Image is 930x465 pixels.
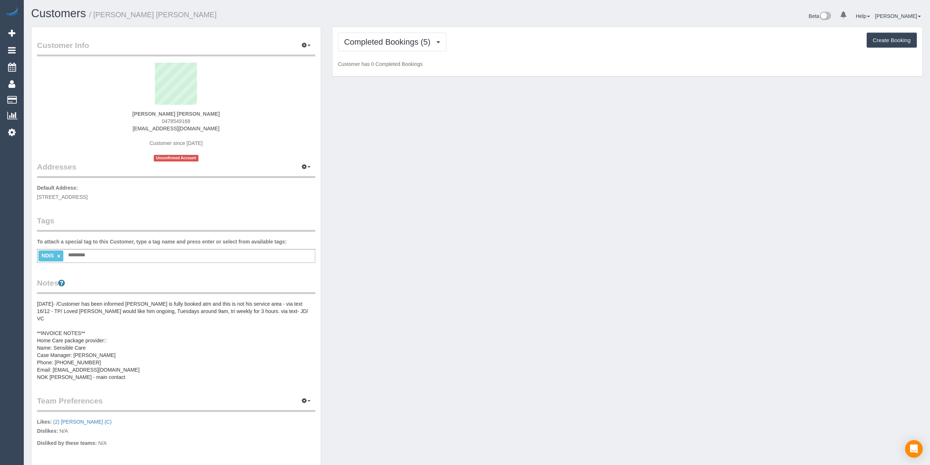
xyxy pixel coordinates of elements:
span: [STREET_ADDRESS] [37,194,88,200]
button: Completed Bookings (5) [338,33,446,51]
a: Help [856,13,870,19]
span: Completed Bookings (5) [344,37,434,46]
legend: Team Preferences [37,395,315,412]
div: Open Intercom Messenger [905,440,923,458]
strong: [PERSON_NAME] [PERSON_NAME] [132,111,220,117]
a: (2) [PERSON_NAME] (C) [53,419,111,425]
span: NDIS [41,253,53,258]
a: Customers [31,7,86,20]
small: / [PERSON_NAME] [PERSON_NAME] [89,11,217,19]
img: Automaid Logo [4,7,19,18]
span: Customer since [DATE] [149,140,202,146]
label: Likes: [37,418,52,425]
pre: [DATE]- /Customer has been informed [PERSON_NAME] is fully booked atm and this is not his service... [37,300,315,381]
p: Customer has 0 Completed Bookings [338,60,917,68]
a: Beta [809,13,832,19]
a: [PERSON_NAME] [875,13,921,19]
span: 0478549168 [162,118,190,124]
legend: Notes [37,278,315,294]
a: × [57,253,60,259]
legend: Customer Info [37,40,315,56]
a: [EMAIL_ADDRESS][DOMAIN_NAME] [133,126,219,131]
label: Default Address: [37,184,78,191]
span: N/A [98,440,107,446]
legend: Tags [37,215,315,232]
span: N/A [59,428,68,434]
label: To attach a special tag to this Customer, type a tag name and press enter or select from availabl... [37,238,287,245]
label: Dislikes: [37,427,58,435]
label: Disliked by these teams: [37,439,97,447]
button: Create Booking [867,33,917,48]
img: New interface [819,12,831,21]
span: Unconfirmed Account [154,155,198,161]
